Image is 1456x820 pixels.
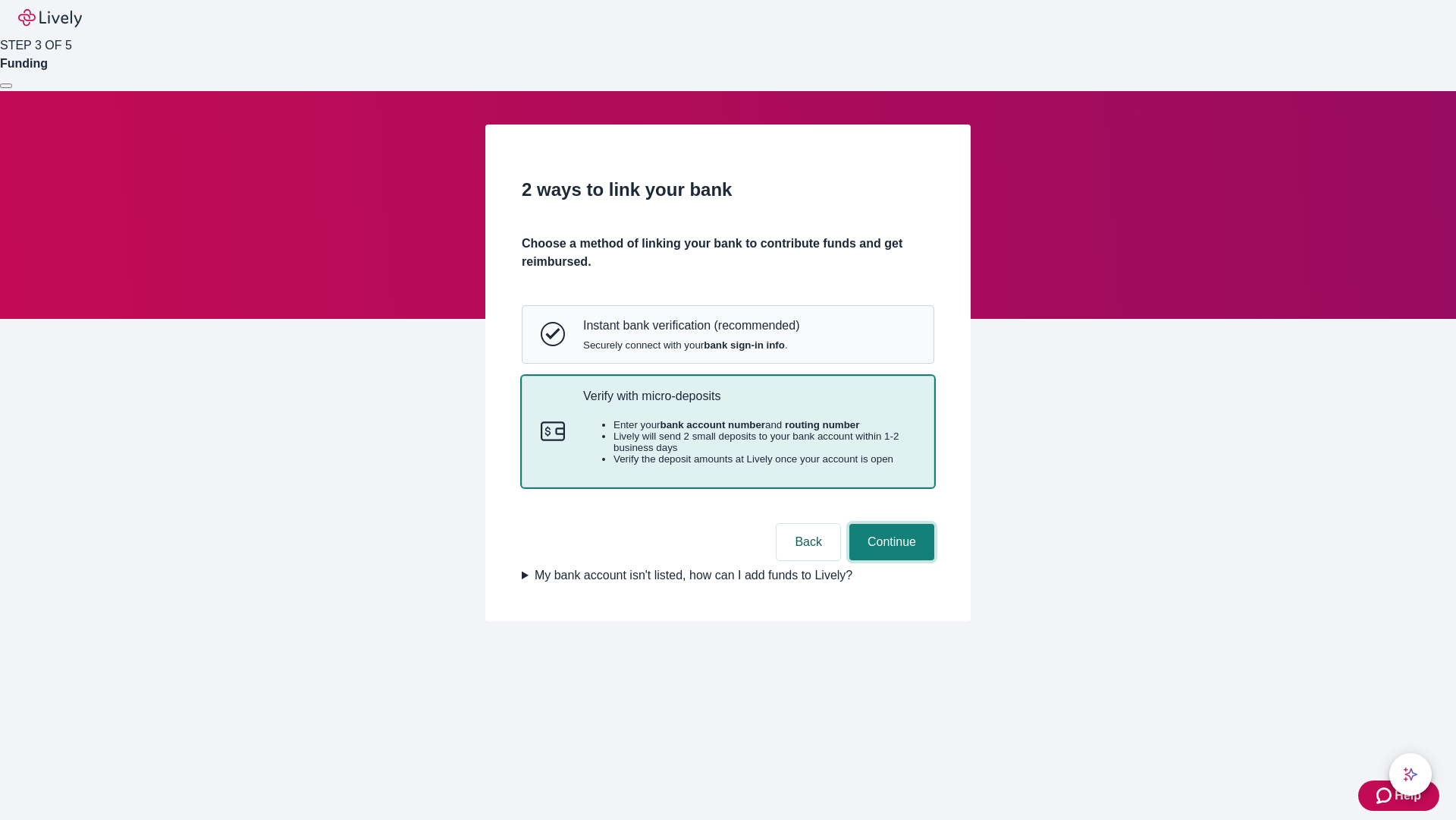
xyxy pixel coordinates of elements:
button: chat [1389,753,1432,796]
svg: Micro-deposits [541,419,565,443]
button: Instant bank verificationInstant bank verification (recommended)Securely connect with yourbank si... [522,306,934,362]
summary: My bank account isn't listed, how can I add funds to Lively? [522,566,934,585]
img: Lively [18,9,82,27]
h2: 2 ways to link your bank [522,176,934,203]
svg: Zendesk support icon [1376,787,1395,805]
span: Securely connect with your . [583,339,799,351]
button: Zendesk support iconHelp [1358,781,1439,811]
button: Continue [849,524,934,560]
button: Back [777,524,840,560]
li: Enter your and [613,419,915,430]
h4: Choose a method of linking your bank to contribute funds and get reimbursed. [522,235,934,271]
strong: routing number [785,419,859,430]
strong: bank account number [661,419,766,430]
p: Instant bank verification (recommended) [583,318,799,333]
span: Help [1395,787,1421,805]
svg: Instant bank verification [541,322,565,346]
strong: bank sign-in info [704,339,785,351]
p: Verify with micro-deposits [583,389,915,403]
svg: Lively AI Assistant [1403,767,1418,782]
li: Verify the deposit amounts at Lively once your account is open [613,453,915,465]
button: Micro-depositsVerify with micro-depositsEnter yourbank account numberand routing numberLively wil... [522,377,934,487]
li: Lively will send 2 small deposits to your bank account within 1-2 business days [613,430,915,453]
